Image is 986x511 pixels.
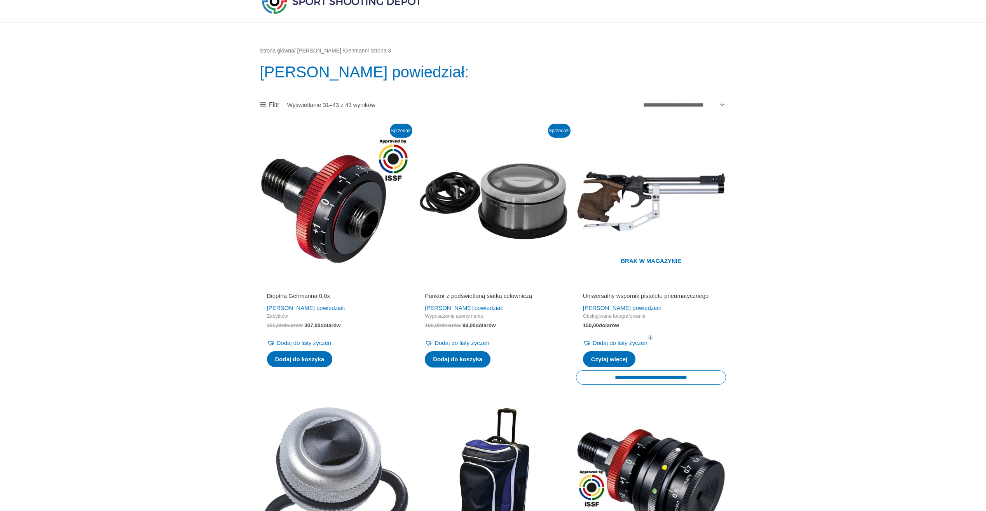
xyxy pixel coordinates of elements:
[583,313,719,320] span: Obsługiwane fotografowanie
[425,281,561,290] iframe: Customer reviews powered by Trustpilot
[599,322,619,328] span: dolarów
[582,253,721,271] span: Brak w magazynie
[583,292,719,300] h2: Uniwersalny wspornik pistoletu pneumatycznego
[435,339,489,346] span: Dodaj do listy życzeń
[425,292,561,303] a: Punktor z podświetlaną siatką celowniczą
[390,124,412,138] span: Sprzedaż!
[593,339,647,346] span: Dodaj do listy życzeń
[267,292,403,303] a: Dioptria Gehmanna 0,0x
[425,313,561,320] span: Wyposażenie asortymentu
[583,281,719,290] iframe: Customer reviews powered by Trustpilot
[267,304,346,311] a: [PERSON_NAME] powiedział:
[260,126,410,276] img: Dioptria Gehmanna 0,0x
[267,322,303,328] bdi: 325,00
[425,338,489,348] a: Dodaj do listy życzeń
[425,322,461,328] bdi: 100,00
[476,322,496,328] span: dolarów
[267,313,403,320] span: Zabytków
[260,61,726,83] h1: [PERSON_NAME] powiedział:
[283,322,303,328] span: dolarów
[576,126,726,276] img: Uniwersalny wspornik pistoletu pneumatycznego
[441,322,461,328] span: dolarów
[267,351,333,367] a: Dodaj do koszyka: "Dioptria Gehmanna 0,0x"
[425,351,490,367] a: Dodaj do koszyka: "Punktor z podświetlaną siatką celowniczą"
[269,99,279,111] span: Filtr
[344,48,368,54] a: Gehmann
[583,351,635,367] a: Czytaj dalej wpis "Uniwersalny wspornik pistoletu pneumatycznego"
[583,322,619,328] bdi: 150,00
[321,322,341,328] span: dolarów
[260,48,294,54] a: Strona główna
[583,304,661,311] a: [PERSON_NAME] powiedział:
[647,334,654,340] span: 1
[548,124,571,138] span: Sprzedaż!
[418,126,568,276] img: Punktor z podświetlaną siatką celowniczą
[576,126,726,276] a: Brak w magazynie
[277,339,332,346] span: Dodaj do listy życzeń
[583,338,647,348] a: Dodaj do listy życzeń
[260,46,726,56] nav: Bułka tarta
[260,99,279,111] a: Filtr
[267,281,403,290] iframe: Customer reviews powered by Trustpilot
[287,101,375,108] font: Wyświetlanie 31–43 z 43 wyników
[640,98,726,111] select: Zamówienie w sklepie
[462,322,496,328] bdi: 99,00
[425,304,503,311] a: [PERSON_NAME] powiedział:
[267,292,403,300] h2: Dioptria Gehmanna 0,0x
[304,322,340,328] bdi: 307,00
[425,292,561,300] h2: Punktor z podświetlaną siatką celowniczą
[267,338,332,348] a: Dodaj do listy życzeń
[583,292,719,303] a: Uniwersalny wspornik pistoletu pneumatycznego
